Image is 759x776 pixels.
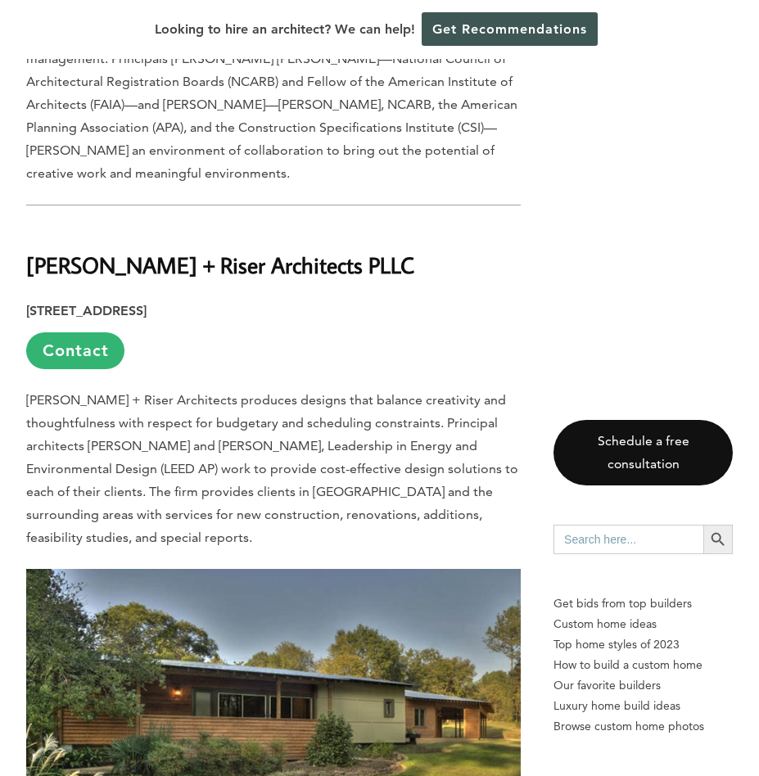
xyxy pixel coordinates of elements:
[26,332,124,369] a: Contact
[709,530,727,548] svg: Search
[553,655,733,675] a: How to build a custom home
[553,634,733,655] a: Top home styles of 2023
[553,716,733,737] a: Browse custom home photos
[26,250,414,279] b: [PERSON_NAME] + Riser Architects PLLC
[553,593,733,614] p: Get bids from top builders
[553,525,703,554] input: Search here...
[422,12,598,46] a: Get Recommendations
[26,392,518,545] span: [PERSON_NAME] + Riser Architects produces designs that balance creativity and thoughtfulness with...
[553,696,733,716] a: Luxury home build ideas
[26,5,517,181] span: Many of [PERSON_NAME] [PERSON_NAME] services combine the principles of architectural design, comm...
[553,614,733,634] a: Custom home ideas
[26,303,147,318] strong: [STREET_ADDRESS]
[553,420,733,485] a: Schedule a free consultation
[553,675,733,696] a: Our favorite builders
